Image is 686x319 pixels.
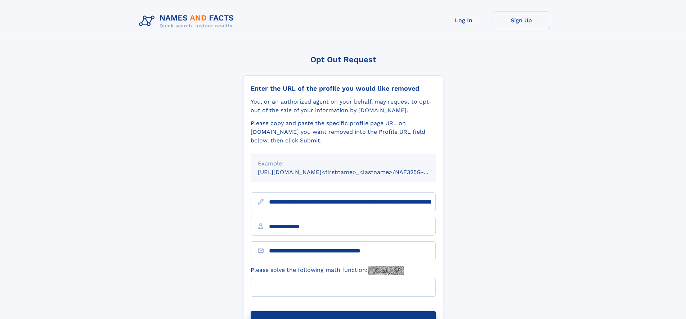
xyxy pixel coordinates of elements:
[136,12,240,31] img: Logo Names and Facts
[435,12,493,29] a: Log In
[251,119,436,145] div: Please copy and paste the specific profile page URL on [DOMAIN_NAME] you want removed into the Pr...
[243,55,443,64] div: Opt Out Request
[258,169,449,176] small: [URL][DOMAIN_NAME]<firstname>_<lastname>/NAF325G-xxxxxxxx
[258,159,429,168] div: Example:
[251,266,404,275] label: Please solve the following math function:
[493,12,550,29] a: Sign Up
[251,97,436,115] div: You, or an authorized agent on your behalf, may request to opt-out of the sale of your informatio...
[251,85,436,92] div: Enter the URL of the profile you would like removed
